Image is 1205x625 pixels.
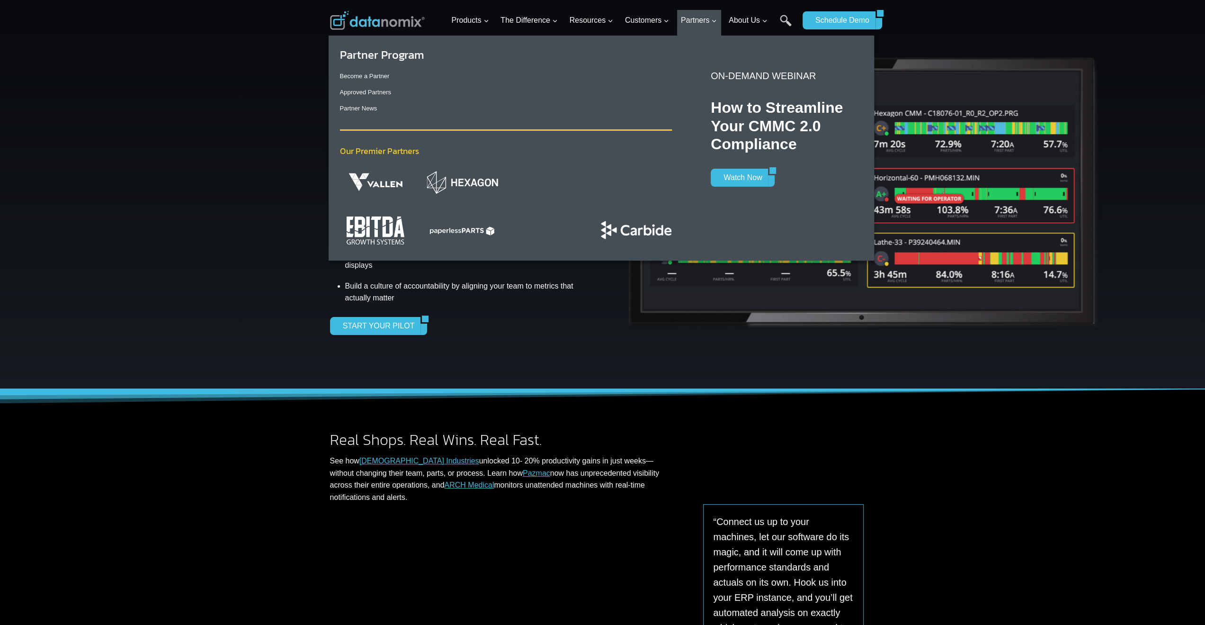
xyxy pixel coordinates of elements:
img: Datanomix and Caron Engineering partner up to deliver real-time analytics and predictive insights... [513,164,585,200]
strong: How to Streamline Your CMMC 2.0 Compliance [711,99,843,153]
a: Privacy Policy [129,211,160,218]
span: Phone number [213,39,256,48]
a: START YOUR PILOT [330,317,421,335]
span: About Us [729,14,768,27]
h2: Real Shops. Real Wins. Real Fast. [330,432,677,447]
span: Products [451,14,489,27]
a: Become a Partner [340,72,390,80]
img: Align your production goals with real-time performance. By importing target cycle and setup times... [513,218,585,242]
a: Pazmac [523,469,550,477]
nav: Primary Navigation [447,5,798,36]
img: Datanomix customers can access profit coaching through our partner, EBITDA Growth Systems [343,214,408,246]
a: Approved Partners [340,89,391,96]
span: Resources [570,14,613,27]
img: Datanomix and Hexagon partner up to deliver real-time production monitoring solutions to customers [427,170,498,194]
img: Datanomix [330,11,425,30]
a: Schedule Demo [803,11,875,29]
img: The integration between Datanomix Production Monitoring and ProShop ERP replaces estimates with a... [600,171,672,195]
a: Partner Program [340,46,424,63]
span: Last Name [213,0,243,9]
a: Search [780,15,792,36]
span: State/Region [213,117,250,126]
img: Datanomix and Carbide partner up to educate manufacturers on CMMC 2.0 compliance [600,218,672,242]
a: Partner News [340,105,377,112]
img: Datanomix and Vallen partner up to deliver Tooling CPU Analytics to metalworking customers [340,171,411,195]
a: Watch Now [711,169,768,187]
span: Partners [681,14,717,27]
a: ARCH Medical [444,481,494,489]
span: Our Premier Partners [340,145,419,157]
li: Build a culture of accountability by aligning your team to metrics that actually matter [345,277,580,308]
a: [DEMOGRAPHIC_DATA] Industries [359,457,479,465]
span: The Difference [500,14,558,27]
p: ON-DEMAND WEBINAR [711,68,853,83]
a: Terms [106,211,120,218]
img: The Datanomix Integration with Paperless Parts enables you to import your quoted cycle times, set... [427,218,498,242]
p: See how unlocked 10- 20% productivity gains in just weeks—without changing their team, parts, or ... [330,455,677,503]
span: Customers [625,14,669,27]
